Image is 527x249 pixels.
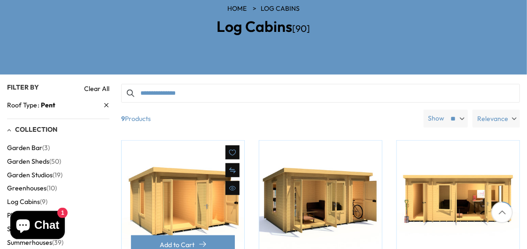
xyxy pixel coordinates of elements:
[7,83,39,91] span: Filter By
[42,144,50,152] span: (3)
[7,198,40,206] span: Log Cabins
[477,110,508,128] span: Relevance
[41,101,55,109] span: Pent
[121,110,125,128] b: 9
[7,209,44,222] button: Playhouse (2)
[293,23,310,34] span: [90]
[7,181,57,195] button: Greenhouses (10)
[160,241,194,248] span: Add to Cart
[7,158,49,166] span: Garden Sheds
[7,195,47,209] button: Log Cabins (9)
[7,211,37,219] span: Playhouse
[7,144,42,152] span: Garden Bar
[7,239,52,247] span: Summerhouses
[84,84,109,93] a: Clear All
[8,211,68,241] inbox-online-store-chat: Shopify online store chat
[139,18,388,35] h2: Log Cabins
[117,110,419,128] span: Products
[49,158,61,166] span: (50)
[7,222,41,236] button: Storage (10)
[7,168,62,182] button: Garden Studios (19)
[7,141,50,155] button: Garden Bar (3)
[53,171,62,179] span: (19)
[261,4,300,14] a: Log Cabins
[7,225,31,233] span: Storage
[46,184,57,192] span: (10)
[52,239,63,247] span: (39)
[7,184,46,192] span: Greenhouses
[7,100,41,110] span: Roof Type
[428,114,445,123] label: Show
[121,84,520,103] input: Search products
[7,155,61,168] button: Garden Sheds (50)
[40,198,47,206] span: (9)
[473,110,520,128] label: Relevance
[15,125,57,134] span: Collection
[7,171,53,179] span: Garden Studios
[227,4,247,14] a: HOME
